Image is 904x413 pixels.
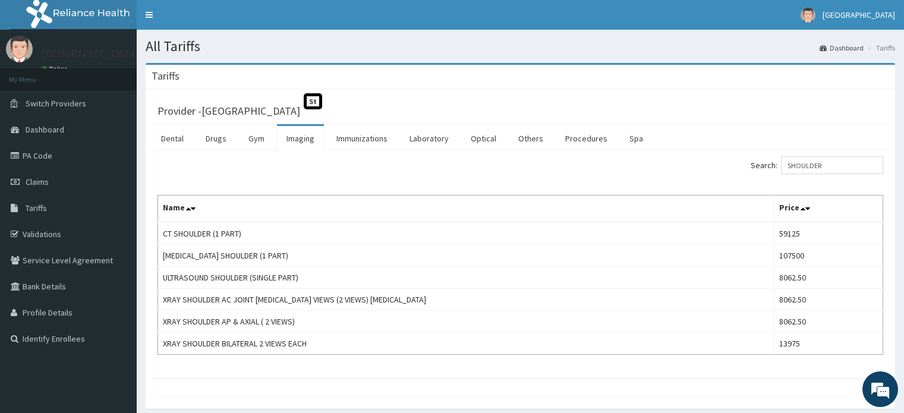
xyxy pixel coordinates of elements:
[26,98,86,109] span: Switch Providers
[781,156,883,174] input: Search:
[26,124,64,135] span: Dashboard
[327,126,397,151] a: Immunizations
[304,93,322,109] span: St
[865,43,895,53] li: Tariffs
[820,43,864,53] a: Dashboard
[42,65,70,73] a: Online
[774,333,883,355] td: 13975
[158,289,774,311] td: XRAY SHOULDER AC JOINT [MEDICAL_DATA] VIEWS (2 VIEWS) [MEDICAL_DATA]
[774,289,883,311] td: 8062.50
[26,176,49,187] span: Claims
[152,126,193,151] a: Dental
[158,267,774,289] td: ULTRASOUND SHOULDER (SINGLE PART)
[801,8,815,23] img: User Image
[400,126,458,151] a: Laboratory
[774,222,883,245] td: 59125
[277,126,324,151] a: Imaging
[6,36,33,62] img: User Image
[158,222,774,245] td: CT SHOULDER (1 PART)
[146,39,895,54] h1: All Tariffs
[196,126,236,151] a: Drugs
[461,126,506,151] a: Optical
[26,203,47,213] span: Tariffs
[620,126,653,151] a: Spa
[774,311,883,333] td: 8062.50
[774,267,883,289] td: 8062.50
[751,156,883,174] label: Search:
[158,245,774,267] td: [MEDICAL_DATA] SHOULDER (1 PART)
[239,126,274,151] a: Gym
[774,245,883,267] td: 107500
[774,196,883,223] th: Price
[158,106,300,116] h3: Provider - [GEOGRAPHIC_DATA]
[509,126,553,151] a: Others
[152,71,179,81] h3: Tariffs
[42,48,140,59] p: [GEOGRAPHIC_DATA]
[556,126,617,151] a: Procedures
[823,10,895,20] span: [GEOGRAPHIC_DATA]
[158,333,774,355] td: XRAY SHOULDER BILATERAL 2 VIEWS EACH
[158,311,774,333] td: XRAY SHOULDER AP & AXIAL ( 2 VIEWS)
[158,196,774,223] th: Name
